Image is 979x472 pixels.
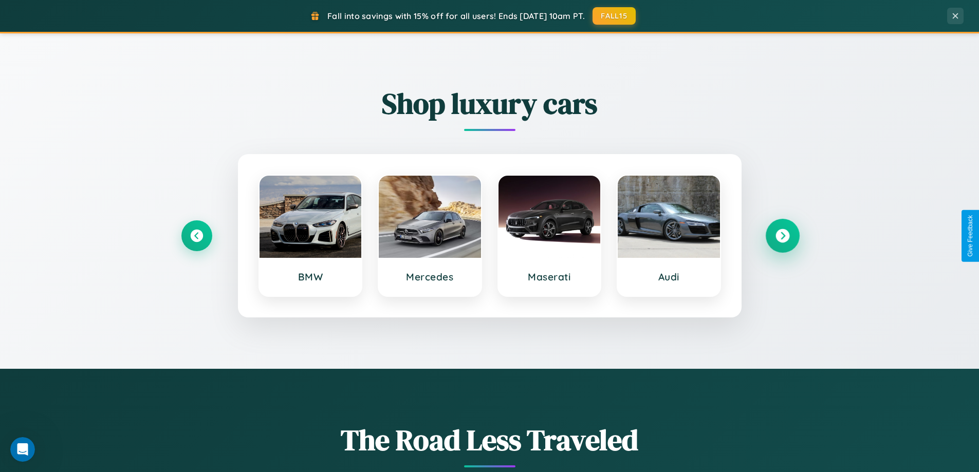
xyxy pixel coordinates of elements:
[389,271,471,283] h3: Mercedes
[10,437,35,462] iframe: Intercom live chat
[628,271,710,283] h3: Audi
[181,84,798,123] h2: Shop luxury cars
[593,7,636,25] button: FALL15
[509,271,590,283] h3: Maserati
[181,420,798,460] h1: The Road Less Traveled
[327,11,585,21] span: Fall into savings with 15% off for all users! Ends [DATE] 10am PT.
[967,215,974,257] div: Give Feedback
[270,271,352,283] h3: BMW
